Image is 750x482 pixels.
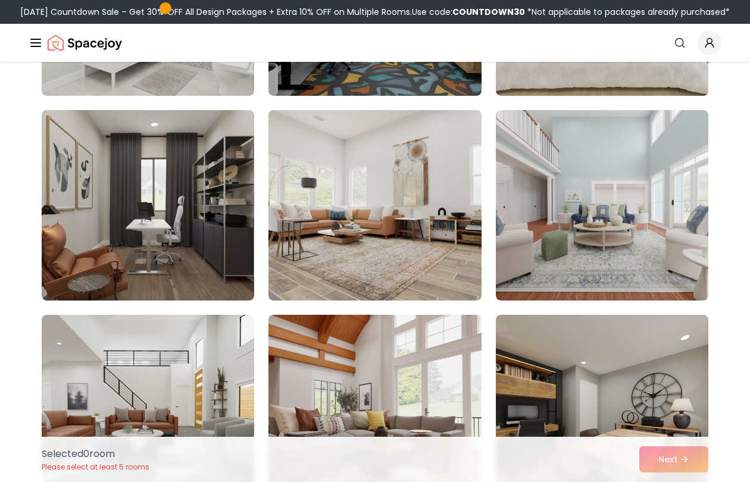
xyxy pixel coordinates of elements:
[525,6,730,18] span: *Not applicable to packages already purchased*
[42,462,149,472] p: Please select at least 5 rooms
[48,31,122,55] a: Spacejoy
[42,447,149,461] p: Selected 0 room
[29,24,721,62] nav: Global
[412,6,525,18] span: Use code:
[268,110,481,301] img: Room room-23
[48,31,122,55] img: Spacejoy Logo
[20,6,730,18] div: [DATE] Countdown Sale – Get 30% OFF All Design Packages + Extra 10% OFF on Multiple Rooms.
[452,6,525,18] b: COUNTDOWN30
[42,110,254,301] img: Room room-22
[496,110,708,301] img: Room room-24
